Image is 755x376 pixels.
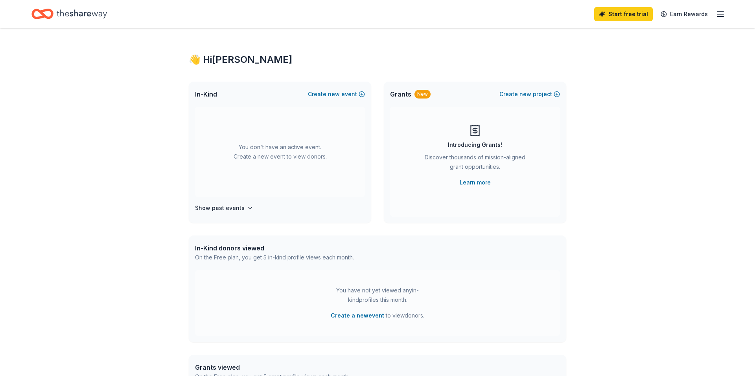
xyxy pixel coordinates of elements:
[390,89,411,99] span: Grants
[195,243,354,253] div: In-Kind donors viewed
[448,140,502,150] div: Introducing Grants!
[414,90,431,99] div: New
[308,89,365,99] button: Createnewevent
[31,5,107,23] a: Home
[656,7,713,21] a: Earn Rewards
[328,286,427,305] div: You have not yet viewed any in-kind profiles this month.
[195,89,217,99] span: In-Kind
[499,89,560,99] button: Createnewproject
[189,53,566,66] div: 👋 Hi [PERSON_NAME]
[422,153,528,175] div: Discover thousands of mission-aligned grant opportunities.
[331,311,384,320] button: Create a newevent
[460,178,491,187] a: Learn more
[594,7,653,21] a: Start free trial
[331,311,424,320] span: to view donors .
[195,253,354,262] div: On the Free plan, you get 5 in-kind profile views each month.
[328,89,340,99] span: new
[195,107,365,197] div: You don't have an active event. Create a new event to view donors.
[195,203,253,213] button: Show past events
[195,363,350,372] div: Grants viewed
[195,203,245,213] h4: Show past events
[519,89,531,99] span: new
